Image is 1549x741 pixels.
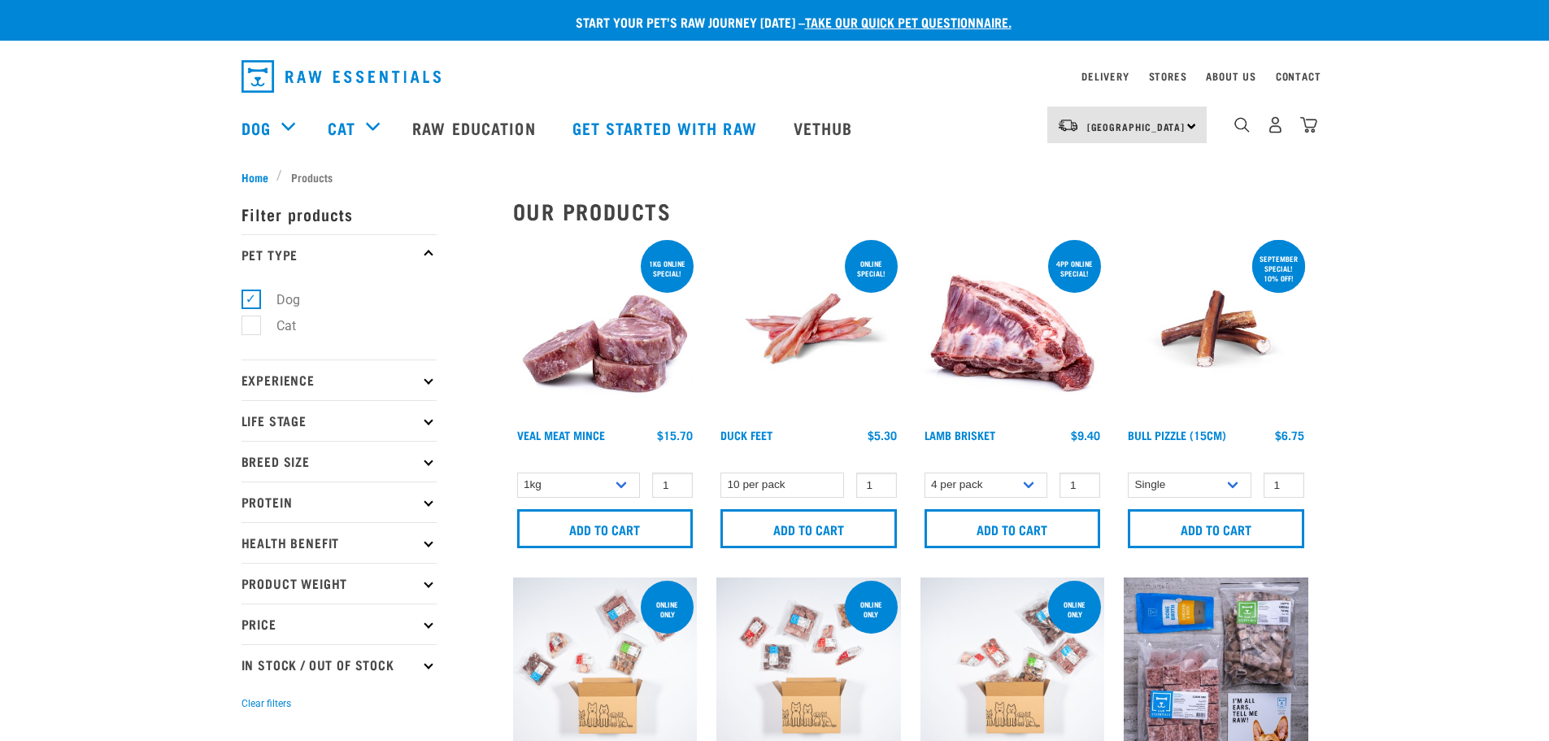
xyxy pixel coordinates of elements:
a: Stores [1149,73,1187,79]
input: 1 [856,473,897,498]
p: In Stock / Out Of Stock [241,644,437,685]
img: Raw Essentials Logo [241,60,441,93]
a: Cat [328,116,355,140]
img: Bull Pizzle [1124,237,1308,421]
p: Pet Type [241,234,437,275]
img: home-icon@2x.png [1300,116,1317,133]
a: Veal Meat Mince [517,432,605,438]
a: Bull Pizzle (15cm) [1128,432,1226,438]
p: Product Weight [241,563,437,604]
input: Add to cart [517,509,694,548]
div: Online Only [1048,592,1101,626]
img: 1240 Lamb Brisket Pieces 01 [920,237,1105,421]
label: Cat [250,316,302,336]
a: Home [241,168,277,185]
button: Clear filters [241,696,291,711]
a: Duck Feet [720,432,772,438]
input: Add to cart [925,509,1101,548]
a: Lamb Brisket [925,432,995,438]
p: Price [241,604,437,644]
p: Experience [241,360,437,400]
div: Online Only [845,592,898,626]
a: take our quick pet questionnaire. [805,18,1012,25]
p: Filter products [241,194,437,234]
img: home-icon-1@2x.png [1234,117,1250,133]
img: user.png [1267,116,1284,133]
div: $9.40 [1071,429,1100,442]
input: 1 [1264,473,1304,498]
h2: Our Products [513,198,1308,224]
a: Get started with Raw [556,95,777,160]
p: Protein [241,482,437,522]
img: van-moving.png [1057,118,1079,133]
nav: breadcrumbs [241,168,1308,185]
span: [GEOGRAPHIC_DATA] [1087,124,1186,129]
p: Life Stage [241,400,437,441]
div: 4pp online special! [1048,251,1101,286]
div: $6.75 [1275,429,1304,442]
a: Vethub [777,95,873,160]
label: Dog [250,290,307,310]
div: $5.30 [868,429,897,442]
a: Dog [241,116,271,140]
img: 1160 Veal Meat Mince Medallions 01 [513,237,698,421]
input: 1 [652,473,693,498]
a: Delivery [1081,73,1129,79]
img: Raw Essentials Duck Feet Raw Meaty Bones For Dogs [716,237,901,421]
a: Raw Education [396,95,555,160]
a: Contact [1276,73,1321,79]
nav: dropdown navigation [228,54,1321,99]
div: ONLINE SPECIAL! [845,251,898,286]
div: $15.70 [657,429,693,442]
input: 1 [1059,473,1100,498]
p: Health Benefit [241,522,437,563]
input: Add to cart [720,509,897,548]
div: 1kg online special! [641,251,694,286]
input: Add to cart [1128,509,1304,548]
p: Breed Size [241,441,437,482]
span: Home [241,168,268,185]
a: About Us [1206,73,1255,79]
div: September special! 10% off! [1252,246,1305,290]
div: Online Only [641,592,694,626]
